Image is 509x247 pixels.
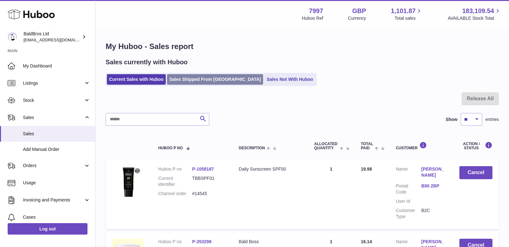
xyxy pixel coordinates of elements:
[23,163,84,169] span: Orders
[192,166,214,172] a: P-1058187
[459,166,492,179] button: Cancel
[112,166,144,198] img: 1758094521.png
[107,74,166,85] a: Current Sales with Huboo
[309,7,323,15] strong: 7997
[485,116,499,123] span: entries
[396,142,447,150] div: Customer
[192,239,212,244] a: P-353298
[239,146,265,150] span: Description
[459,142,492,150] div: Action / Status
[158,146,183,150] span: Huboo P no
[239,166,302,172] div: Daily Sunscreen SPF50
[361,142,373,150] span: Total paid
[421,166,447,178] a: [PERSON_NAME]
[391,7,423,21] a: 1,101.87 Total sales
[192,191,226,197] dd: #14545
[158,239,192,245] dt: Huboo P no
[396,166,421,180] dt: Name
[314,142,338,150] span: ALLOCATED Quantity
[106,58,188,67] h2: Sales currently with Huboo
[8,32,17,42] img: baldbrothersblog@gmail.com
[23,146,90,152] span: Add Manual Order
[446,116,457,123] label: Show
[421,208,447,220] dd: B2C
[448,7,501,21] a: 183,109.54 AVAILABLE Stock Total
[23,214,90,220] span: Cases
[24,31,81,43] div: BaldBros Ltd
[158,191,192,197] dt: Channel order
[23,131,90,137] span: Sales
[24,37,94,42] span: [EMAIL_ADDRESS][DOMAIN_NAME]
[396,198,421,204] dt: User Id
[23,197,84,203] span: Invoicing and Payments
[361,166,372,172] span: 19.98
[23,115,84,121] span: Sales
[396,208,421,220] dt: Customer Type
[23,180,90,186] span: Usage
[348,15,366,21] div: Currency
[448,15,501,21] span: AVAILABLE Stock Total
[192,175,226,187] dd: TBBSPF01
[158,175,192,187] dt: Current identifier
[391,7,416,15] span: 1,101.87
[421,183,447,189] a: B90 2BP
[158,166,192,172] dt: Huboo P no
[23,80,84,86] span: Listings
[8,223,87,235] a: Log out
[23,63,90,69] span: My Dashboard
[462,7,494,15] span: 183,109.54
[239,239,302,245] div: Bald Boss
[167,74,263,85] a: Sales Shipped From [GEOGRAPHIC_DATA]
[361,239,372,244] span: 16.14
[308,160,355,229] td: 1
[264,74,315,85] a: Sales Not With Huboo
[352,7,366,15] strong: GBP
[394,15,423,21] span: Total sales
[396,183,421,195] dt: Postal Code
[23,97,84,103] span: Stock
[302,15,323,21] div: Huboo Ref
[106,41,499,52] h1: My Huboo - Sales report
